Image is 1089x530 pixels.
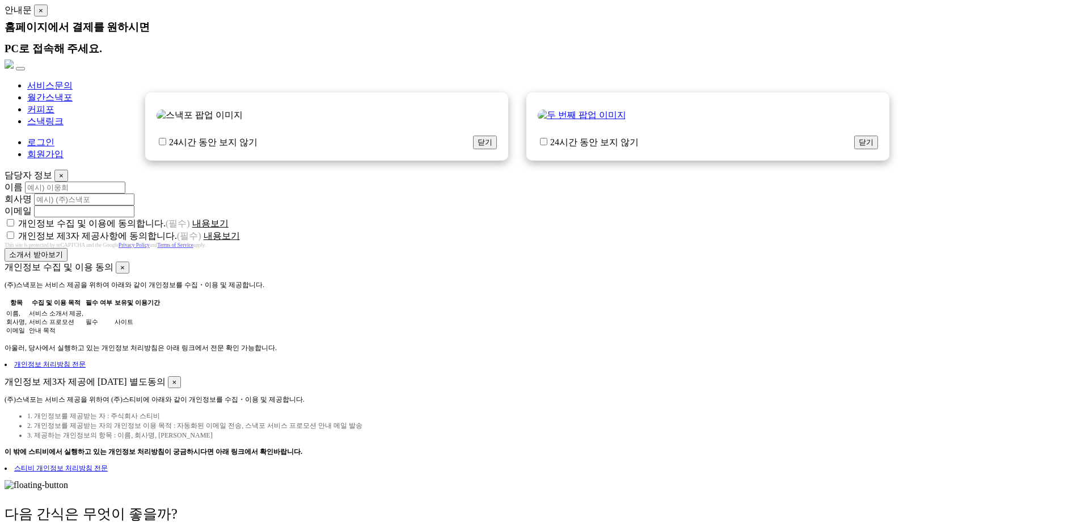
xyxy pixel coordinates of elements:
li: 3. 제공하는 개인정보의 항목 : 이름, 회사명, [PERSON_NAME] [27,431,1084,440]
span: (필수) [177,231,201,241]
span: 개인정보 제3자 제공에 [DATE] 별도동의 [5,377,166,386]
button: 닫기 [473,136,497,149]
th: 수집 및 이용 목적 [28,298,84,308]
td: 이름, 회사명, 이메일 [6,309,27,335]
th: 보유및 이용기간 [114,298,161,308]
img: floating-button [5,480,68,490]
p: 아울러, 당사에서 실행하고 있는 개인정보 처리방침은 아래 링크에서 전문 확인 가능합니다. [5,343,1084,353]
li: 2. 개인정보를 제공받는 자의 개인정보 이용 목적 : 자동화된 이메일 전송, 스낵포 서비스 프로모션 안내 메일 발송 [27,421,1084,431]
p: (주)스낵포는 서비스 제공을 위하여 (주)스티비에 아래와 같이 개인정보를 수집・이용 및 제공합니다. [5,395,1084,405]
a: 개인정보 처리방침 전문 [14,360,86,368]
span: 내용보기 [192,218,229,228]
button: Toggle navigation [16,67,25,70]
label: 개인정보 제3자 제공사항에 동의합니다. [18,231,201,241]
input: 24시간 동안 보지 않기 [159,138,166,145]
td: 사이트 [114,309,161,335]
a: 월간스낵포 [27,92,73,102]
span: 안내문 [5,5,32,15]
p: 다음 간식은 무엇이 좋을까? [5,504,1084,523]
a: Terms of Service [157,242,193,248]
span: × [172,378,177,386]
button: 소개서 받아보기 [5,248,67,262]
div: This site is protected by reCAPTCHA and the Google and apply. [5,242,1084,248]
a: 스티비 개인정보 처리방침 전문 [14,464,108,472]
a: Privacy Policy [119,242,150,248]
th: 항목 [6,298,27,308]
button: 닫기 [854,136,878,149]
p: (주)스낵포는 서비스 제공을 위하여 아래와 같이 개인정보를 수집・이용 및 제공합니다. [5,280,1084,290]
label: 이름 [5,182,23,192]
a: 커피포 [27,104,54,114]
input: 24시간 동안 보지 않기 [540,138,547,145]
td: 서비스 소개서 제공, 서비스 프로모션 안내 목적 [28,309,84,335]
a: 로그인 [27,137,54,147]
span: × [120,263,125,272]
p: 이 밖에 스티비에서 실행하고 있는 개인정보 처리방침이 궁금하시다면 아래 링크에서 확인바랍니다. [5,447,1084,457]
label: 이메일 [5,206,32,216]
img: background-main-color.svg [5,60,14,69]
input: 예시) (주)스낵포 [34,194,134,205]
td: 필수 [85,309,113,335]
label: 24시간 동안 보지 않기 [157,136,258,149]
a: 회원가입 [27,149,64,159]
span: × [39,6,43,15]
span: × [59,171,64,180]
a: 서비스문의 [27,81,73,90]
span: 내용보기 [204,231,240,241]
th: 필수 여부 [85,298,113,308]
img: 스낵포 팝업 이미지 [157,110,243,121]
span: (필수) [166,218,190,228]
label: 회사명 [5,194,32,204]
li: 1. 개인정보를 제공받는 자 : 주식회사 스티비 [27,411,1084,421]
input: 예시) 이웅희 [25,182,125,194]
img: 두 번째 팝업 이미지 [538,110,626,121]
span: 개인정보 수집 및 이용 동의 [5,262,113,272]
div: 홈페이지에서 결제를 원하시면 PC로 접속해 주세요. [5,16,1084,60]
a: 스낵링크 [27,116,64,126]
label: 개인정보 수집 및 이용에 동의합니다. [18,218,190,228]
label: 24시간 동안 보지 않기 [538,136,639,149]
span: 담당자 정보 [5,170,52,180]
